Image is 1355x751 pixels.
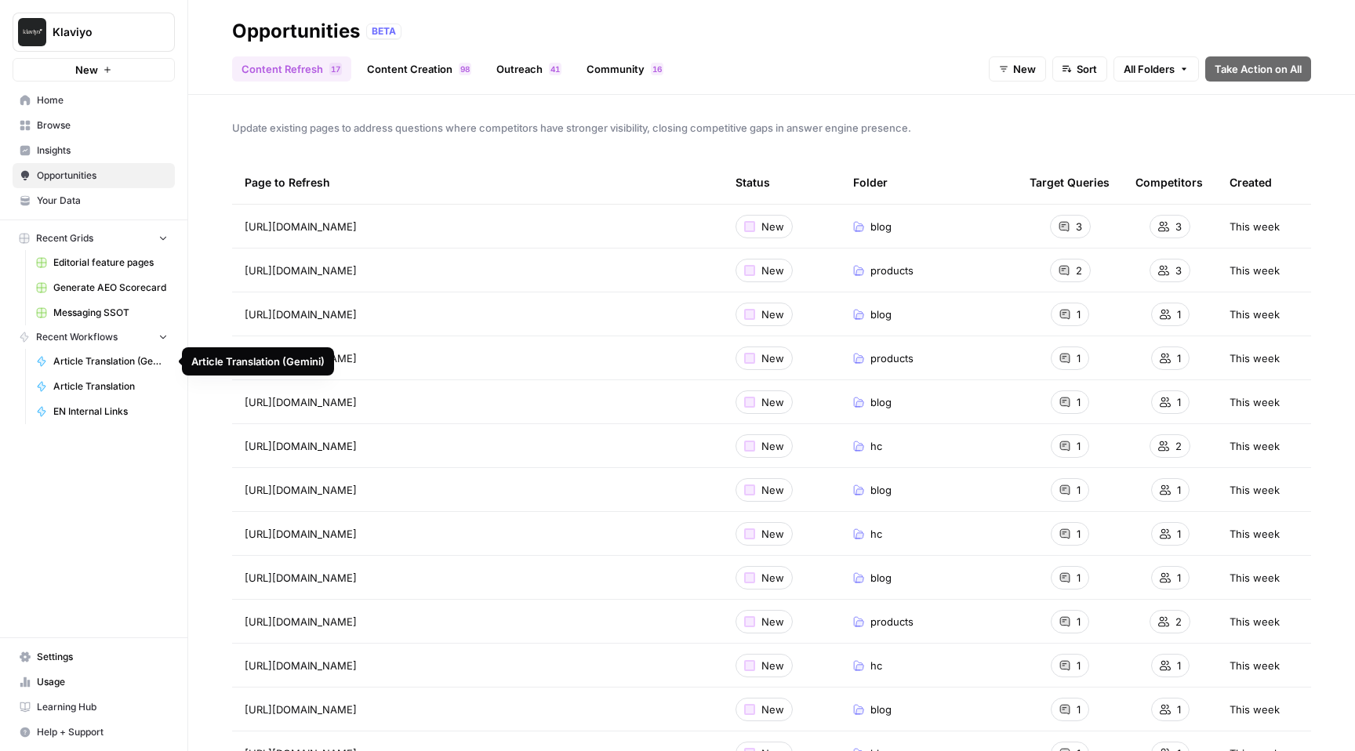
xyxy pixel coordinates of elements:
span: EN Internal Links [53,405,168,419]
span: Klaviyo [53,24,147,40]
div: Page to Refresh [245,161,710,204]
span: This week [1230,219,1280,234]
span: 3 [1076,219,1082,234]
span: 1 [331,63,336,75]
span: This week [1230,263,1280,278]
span: 1 [652,63,657,75]
a: EN Internal Links [29,399,175,424]
span: This week [1230,350,1280,366]
span: 1 [1177,526,1181,542]
span: This week [1230,307,1280,322]
span: products [870,350,914,366]
span: 1 [1177,394,1181,410]
span: New [761,219,784,234]
span: Sort [1077,61,1097,77]
span: products [870,263,914,278]
span: blog [870,702,892,717]
span: Take Action on All [1215,61,1302,77]
button: Recent Grids [13,227,175,250]
span: 1 [1077,526,1081,542]
div: Status [736,161,770,204]
span: New [761,702,784,717]
a: Community16 [577,56,673,82]
span: New [761,526,784,542]
div: 98 [459,63,471,75]
button: Recent Workflows [13,325,175,349]
span: New [761,658,784,673]
a: Opportunities [13,163,175,188]
span: 1 [1077,307,1081,322]
span: [URL][DOMAIN_NAME] [245,570,357,586]
span: This week [1230,658,1280,673]
span: New [75,62,98,78]
span: [URL][DOMAIN_NAME] [245,438,357,454]
span: 1 [1177,658,1181,673]
span: 1 [1077,482,1081,498]
span: Opportunities [37,169,168,183]
img: Klaviyo Logo [18,18,46,46]
span: 9 [460,63,465,75]
span: 1 [1077,658,1081,673]
span: 2 [1175,614,1182,629]
div: Opportunities [232,19,360,44]
span: Learning Hub [37,700,168,714]
span: 1 [1177,702,1181,717]
span: [URL][DOMAIN_NAME] [245,263,357,278]
div: Article Translation (Gemini) [191,354,325,369]
div: Created [1230,161,1272,204]
div: Competitors [1135,161,1203,204]
span: This week [1230,570,1280,586]
span: Help + Support [37,725,168,739]
span: [URL][DOMAIN_NAME] [245,526,357,542]
span: Article Translation [53,379,168,394]
button: All Folders [1113,56,1199,82]
a: Article Translation (Gemini) [29,349,175,374]
span: 3 [1175,219,1182,234]
span: [URL][DOMAIN_NAME] [245,614,357,629]
span: [URL][DOMAIN_NAME] [245,658,357,673]
div: 41 [549,63,561,75]
button: Take Action on All [1205,56,1311,82]
a: Messaging SSOT [29,300,175,325]
span: 6 [657,63,662,75]
span: 1 [1077,438,1081,454]
a: Article Translation [29,374,175,399]
span: Usage [37,675,168,689]
span: New [1013,61,1036,77]
button: New [989,56,1046,82]
span: blog [870,482,892,498]
span: blog [870,570,892,586]
span: New [761,350,784,366]
span: This week [1230,394,1280,410]
a: Editorial feature pages [29,250,175,275]
button: New [13,58,175,82]
span: blog [870,394,892,410]
a: Insights [13,138,175,163]
span: This week [1230,702,1280,717]
span: Editorial feature pages [53,256,168,270]
button: Help + Support [13,720,175,745]
span: [URL][DOMAIN_NAME] [245,702,357,717]
span: This week [1230,526,1280,542]
span: New [761,614,784,629]
span: [URL][DOMAIN_NAME] [245,482,357,498]
span: 8 [465,63,470,75]
span: Your Data [37,194,168,208]
div: Target Queries [1030,161,1110,204]
span: Home [37,93,168,107]
span: New [761,307,784,322]
span: Recent Workflows [36,330,118,344]
span: hc [870,438,882,454]
span: [URL][DOMAIN_NAME] [245,219,357,234]
span: Messaging SSOT [53,306,168,320]
span: [URL][DOMAIN_NAME] [245,394,357,410]
span: blog [870,219,892,234]
a: Browse [13,113,175,138]
span: 1 [1077,350,1081,366]
span: Insights [37,143,168,158]
span: 1 [1177,570,1181,586]
a: Outreach41 [487,56,571,82]
span: 1 [1177,307,1181,322]
span: New [761,482,784,498]
span: All Folders [1124,61,1175,77]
